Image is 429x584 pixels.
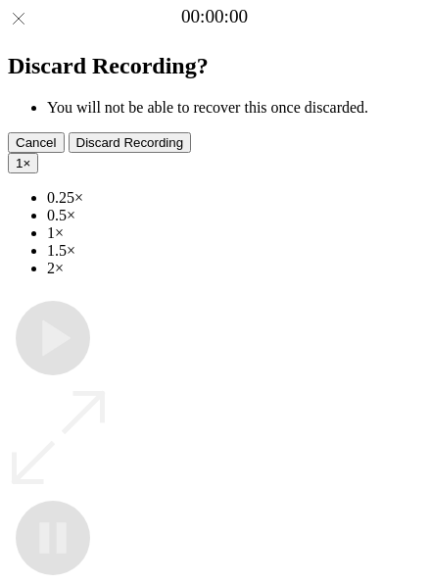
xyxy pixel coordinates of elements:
[69,132,192,153] button: Discard Recording
[47,260,421,277] li: 2×
[47,189,421,207] li: 0.25×
[181,6,248,27] a: 00:00:00
[47,99,421,117] li: You will not be able to recover this once discarded.
[8,53,421,79] h2: Discard Recording?
[8,153,38,173] button: 1×
[47,207,421,224] li: 0.5×
[47,224,421,242] li: 1×
[47,242,421,260] li: 1.5×
[16,156,23,170] span: 1
[8,132,65,153] button: Cancel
